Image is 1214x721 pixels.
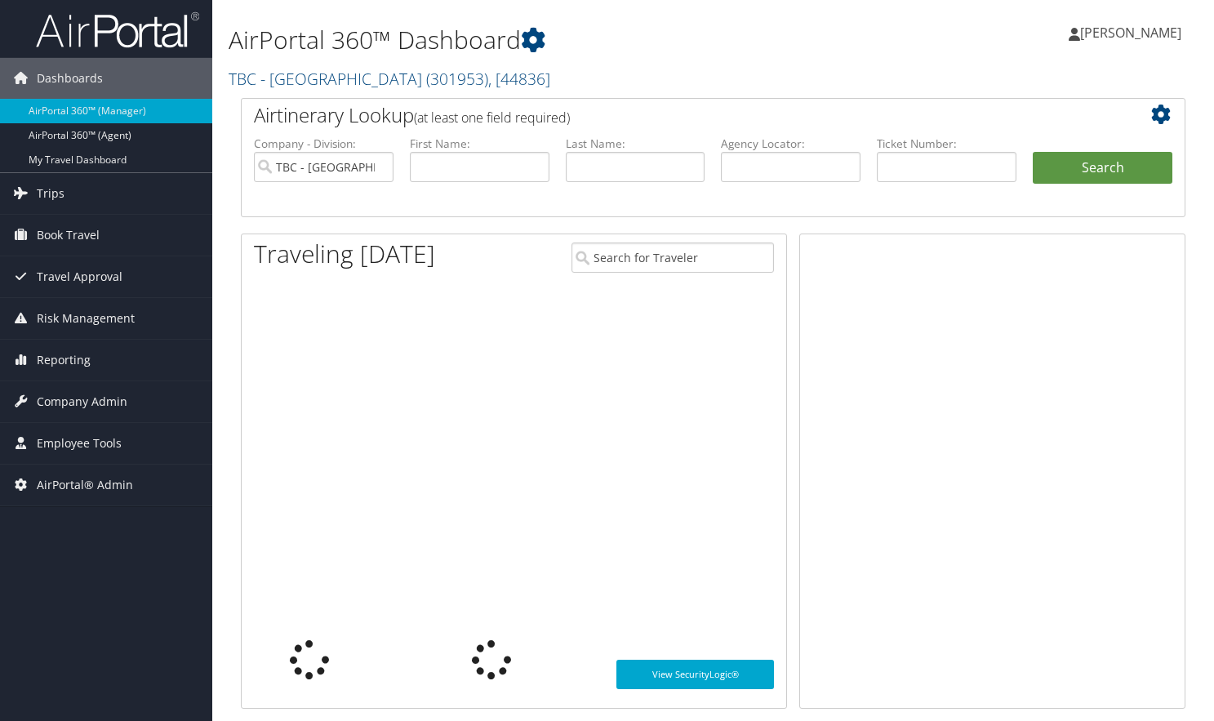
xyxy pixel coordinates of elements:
span: , [ 44836 ] [488,68,550,90]
img: airportal-logo.png [36,11,199,49]
label: First Name: [410,136,549,152]
span: Dashboards [37,58,103,99]
span: Travel Approval [37,256,122,297]
h2: Airtinerary Lookup [254,101,1094,129]
h1: AirPortal 360™ Dashboard [229,23,874,57]
span: Book Travel [37,215,100,256]
span: Reporting [37,340,91,381]
a: TBC - [GEOGRAPHIC_DATA] [229,68,550,90]
span: [PERSON_NAME] [1080,24,1181,42]
label: Agency Locator: [721,136,860,152]
label: Company - Division: [254,136,394,152]
span: (at least one field required) [414,109,570,127]
span: AirPortal® Admin [37,465,133,505]
a: [PERSON_NAME] [1069,8,1198,57]
a: View SecurityLogic® [616,660,773,689]
span: Employee Tools [37,423,122,464]
label: Last Name: [566,136,705,152]
span: Risk Management [37,298,135,339]
span: Company Admin [37,381,127,422]
span: Trips [37,173,64,214]
input: Search for Traveler [571,243,774,273]
span: ( 301953 ) [426,68,488,90]
h1: Traveling [DATE] [254,237,435,271]
button: Search [1033,152,1172,185]
label: Ticket Number: [877,136,1016,152]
